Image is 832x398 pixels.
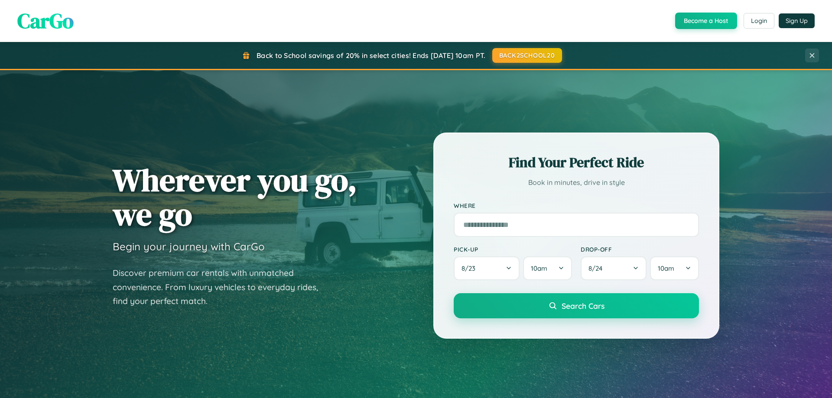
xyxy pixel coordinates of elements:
h1: Wherever you go, we go [113,163,357,231]
label: Drop-off [581,246,699,253]
span: 8 / 23 [461,264,480,272]
span: 10am [658,264,674,272]
label: Where [454,202,699,209]
h3: Begin your journey with CarGo [113,240,265,253]
button: Become a Host [675,13,737,29]
span: 10am [531,264,547,272]
label: Pick-up [454,246,572,253]
p: Discover premium car rentals with unmatched convenience. From luxury vehicles to everyday rides, ... [113,266,329,308]
button: Sign Up [779,13,815,28]
p: Book in minutes, drive in style [454,176,699,189]
button: Search Cars [454,293,699,318]
button: 8/24 [581,256,647,280]
button: 10am [523,256,572,280]
button: 8/23 [454,256,520,280]
button: BACK2SCHOOL20 [492,48,562,63]
span: 8 / 24 [588,264,607,272]
span: Back to School savings of 20% in select cities! Ends [DATE] 10am PT. [257,51,485,60]
button: Login [744,13,774,29]
span: Search Cars [562,301,604,311]
span: CarGo [17,6,74,35]
h2: Find Your Perfect Ride [454,153,699,172]
button: 10am [650,256,699,280]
